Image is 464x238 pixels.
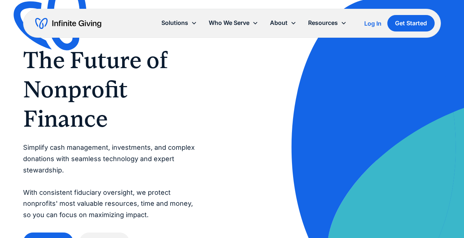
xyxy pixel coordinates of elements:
[209,18,249,28] div: Who We Serve
[270,18,288,28] div: About
[387,15,435,31] a: Get Started
[364,21,381,26] div: Log In
[364,19,381,28] a: Log In
[23,45,196,133] h1: The Future of Nonprofit Finance
[161,18,188,28] div: Solutions
[308,18,338,28] div: Resources
[23,142,196,220] p: Simplify cash management, investments, and complex donations with seamless technology and expert ...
